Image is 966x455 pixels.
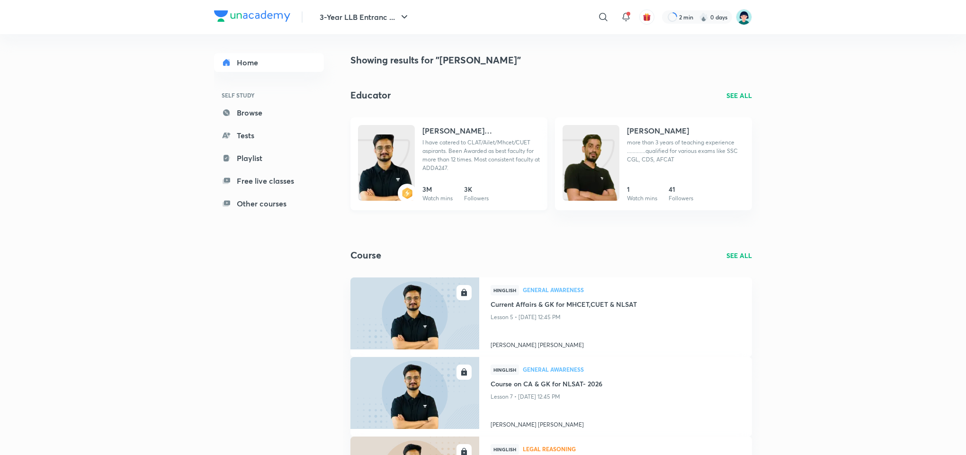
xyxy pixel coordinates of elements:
a: SEE ALL [726,250,752,260]
a: [PERSON_NAME] [PERSON_NAME] [491,337,741,349]
a: Playlist [214,149,324,168]
img: badge [402,187,413,199]
a: Other courses [214,194,324,213]
a: new-thumbnail [350,277,479,357]
h4: Showing results for "[PERSON_NAME]" [350,53,752,67]
a: Course on CA & GK for NLSAT- 2026 [491,379,741,391]
p: Followers [669,194,693,203]
img: avatar [643,13,651,21]
a: Home [214,53,324,72]
h6: 3M [422,184,453,194]
img: Unacademy [358,134,415,210]
p: more than 3 years of teaching experience .............qualified for various exams like SSC CGL, C... [627,138,744,164]
img: new-thumbnail [349,277,480,350]
p: Lesson 7 • [DATE] 12:45 PM [491,391,741,403]
a: Unacademybadge[PERSON_NAME] [PERSON_NAME]I have catered to CLAT/Ailet/Mhcet/CUET aspirants. Been ... [350,117,547,210]
p: Watch mins [627,194,657,203]
span: General Awareness [523,366,741,372]
p: Followers [464,194,489,203]
h6: SELF STUDY [214,87,324,103]
img: Unacademy [563,134,619,210]
p: Lesson 5 • [DATE] 12:45 PM [491,311,741,323]
h6: 1 [627,184,657,194]
a: Browse [214,103,324,122]
h2: Course [350,248,381,262]
a: [PERSON_NAME] [PERSON_NAME] [491,417,741,429]
p: Watch mins [422,194,453,203]
a: Unacademy[PERSON_NAME]more than 3 years of teaching experience .............qualified for various... [555,117,752,210]
h4: [PERSON_NAME] [627,125,689,136]
img: Company Logo [214,10,290,22]
a: General Awareness [523,287,741,294]
img: Priyanka Buty [736,9,752,25]
a: new-thumbnail [350,357,479,437]
a: Legal Reasoning [523,446,741,453]
a: Current Affairs & GK for MHCET,CUET & NLSAT [491,299,741,311]
span: Hinglish [491,365,519,375]
img: new-thumbnail [349,356,480,429]
p: I have catered to CLAT/Ailet/Mhcet/CUET aspirants. Been Awarded as best faculty for more than 12 ... [422,138,540,172]
span: General Awareness [523,287,741,293]
span: Hinglish [491,444,519,455]
h2: Educator [350,88,391,102]
a: Tests [214,126,324,145]
button: 3-Year LLB Entranc ... [314,8,416,27]
button: avatar [639,9,654,25]
h6: 3K [464,184,489,194]
h6: 41 [669,184,693,194]
span: Hinglish [491,285,519,295]
a: SEE ALL [726,90,752,100]
span: Legal Reasoning [523,446,741,452]
img: streak [699,12,708,22]
a: Free live classes [214,171,324,190]
a: Company Logo [214,10,290,24]
h4: [PERSON_NAME] [PERSON_NAME] [422,125,540,136]
a: General Awareness [523,366,741,373]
